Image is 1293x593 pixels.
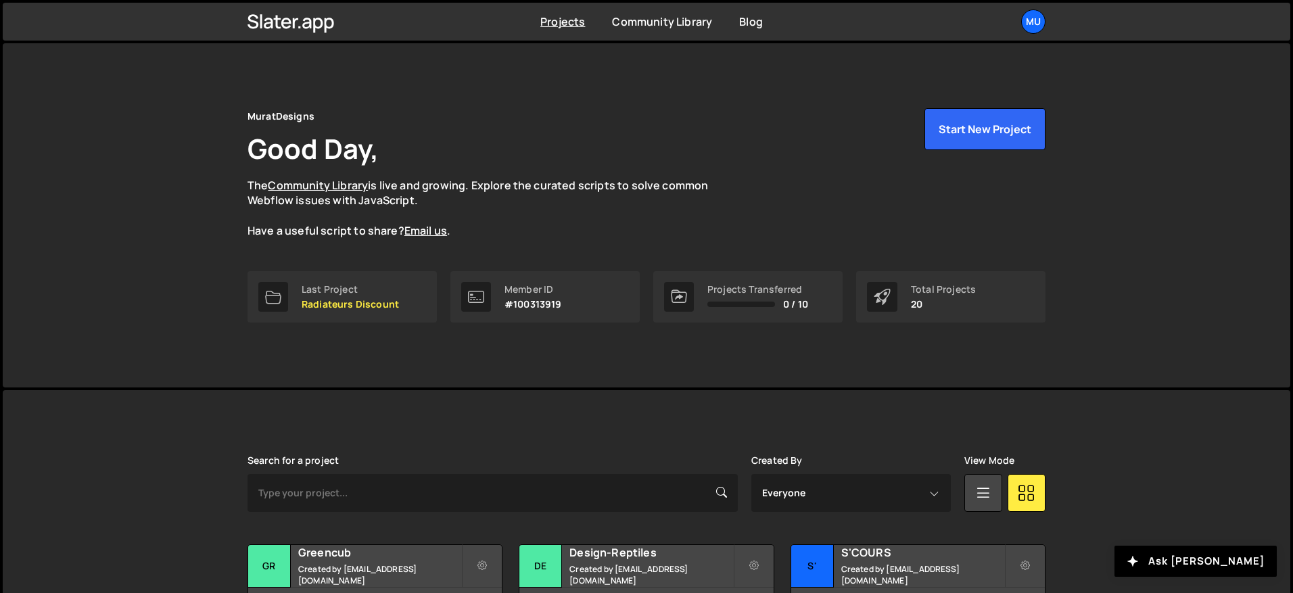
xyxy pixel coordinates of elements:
[248,474,738,512] input: Type your project...
[783,299,808,310] span: 0 / 10
[248,455,339,466] label: Search for a project
[302,284,399,295] div: Last Project
[519,545,562,588] div: De
[739,14,763,29] a: Blog
[248,130,379,167] h1: Good Day,
[504,284,562,295] div: Member ID
[298,563,461,586] small: Created by [EMAIL_ADDRESS][DOMAIN_NAME]
[248,178,734,239] p: The is live and growing. Explore the curated scripts to solve common Webflow issues with JavaScri...
[298,545,461,560] h2: Greencub
[248,545,291,588] div: Gr
[612,14,712,29] a: Community Library
[569,545,732,560] h2: Design-Reptiles
[841,545,1004,560] h2: S'COURS
[504,299,562,310] p: #100313919
[964,455,1014,466] label: View Mode
[791,545,834,588] div: S'
[751,455,803,466] label: Created By
[540,14,585,29] a: Projects
[1021,9,1045,34] a: Mu
[911,299,976,310] p: 20
[569,563,732,586] small: Created by [EMAIL_ADDRESS][DOMAIN_NAME]
[911,284,976,295] div: Total Projects
[1114,546,1277,577] button: Ask [PERSON_NAME]
[248,108,314,124] div: MuratDesigns
[924,108,1045,150] button: Start New Project
[707,284,808,295] div: Projects Transferred
[404,223,447,238] a: Email us
[302,299,399,310] p: Radiateurs Discount
[268,178,368,193] a: Community Library
[841,563,1004,586] small: Created by [EMAIL_ADDRESS][DOMAIN_NAME]
[248,271,437,323] a: Last Project Radiateurs Discount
